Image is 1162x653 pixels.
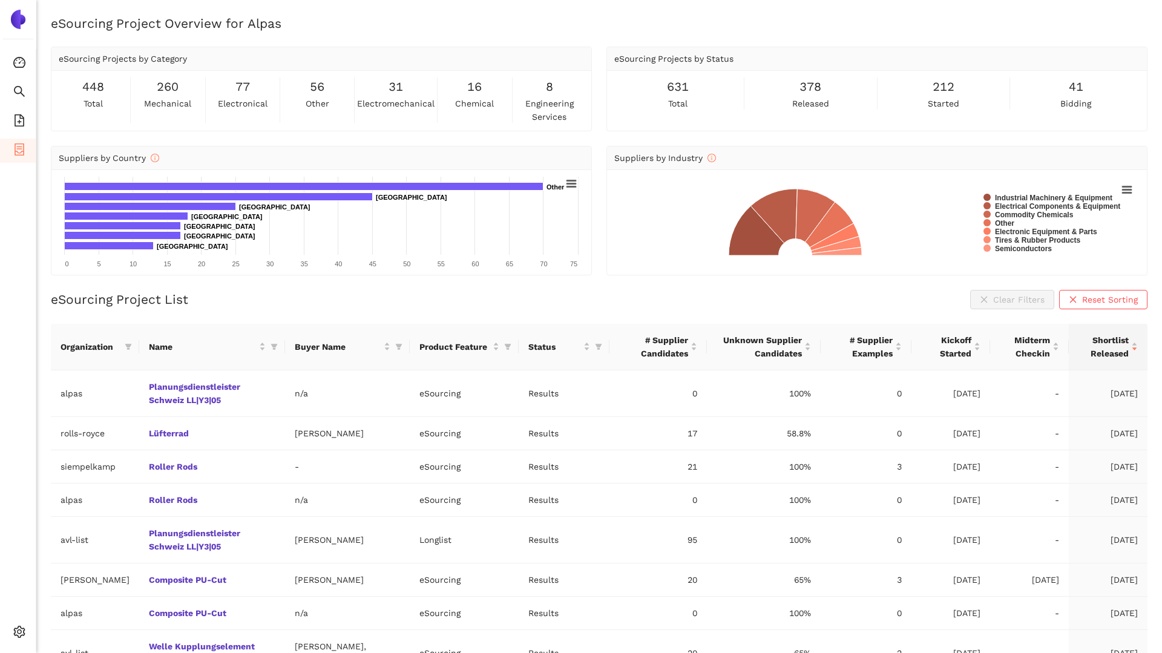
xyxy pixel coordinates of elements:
td: siempelkamp [51,450,139,484]
td: [DATE] [990,563,1069,597]
span: filter [271,343,278,350]
span: Name [149,340,257,353]
text: [GEOGRAPHIC_DATA] [239,203,310,211]
button: closeClear Filters [970,290,1054,309]
text: 60 [471,260,479,267]
td: [DATE] [911,563,990,597]
text: 0 [65,260,68,267]
text: [GEOGRAPHIC_DATA] [376,194,447,201]
span: file-add [13,110,25,134]
span: # Supplier Examples [830,333,893,360]
th: this column's title is Buyer Name,this column is sortable [285,324,410,370]
span: Suppliers by Industry [614,153,716,163]
span: electromechanical [357,97,435,110]
button: closeReset Sorting [1059,290,1147,309]
span: # Supplier Candidates [619,333,688,360]
span: bidding [1060,97,1091,110]
td: 95 [609,517,707,563]
td: Results [519,450,609,484]
td: [DATE] [1069,484,1147,517]
text: Electrical Components & Equipment [995,202,1120,211]
span: Reset Sorting [1082,293,1138,306]
span: 378 [799,77,821,96]
td: Results [519,484,609,517]
td: 100% [707,517,821,563]
th: this column's title is Unknown Supplier Candidates,this column is sortable [707,324,821,370]
span: filter [502,338,514,356]
td: alpas [51,597,139,630]
td: 17 [609,417,707,450]
td: - [990,450,1069,484]
th: this column's title is Name,this column is sortable [139,324,285,370]
span: released [792,97,829,110]
text: 40 [335,260,342,267]
td: 0 [821,417,911,450]
span: filter [395,343,402,350]
td: 0 [609,370,707,417]
text: [GEOGRAPHIC_DATA] [157,243,228,250]
th: this column's title is # Supplier Examples,this column is sortable [821,324,911,370]
td: Results [519,563,609,597]
td: Results [519,597,609,630]
span: filter [122,338,134,356]
span: engineering services [515,97,584,123]
h2: eSourcing Project List [51,290,188,308]
td: [PERSON_NAME] [51,563,139,597]
text: 15 [163,260,171,267]
td: 58.8% [707,417,821,450]
span: search [13,81,25,105]
span: 16 [467,77,482,96]
text: Semiconductors [995,244,1052,253]
span: total [668,97,688,110]
td: 65% [707,563,821,597]
td: 100% [707,370,821,417]
span: Product Feature [419,340,490,353]
span: filter [393,338,405,356]
span: Organization [61,340,120,353]
td: 3 [821,563,911,597]
td: eSourcing [410,597,519,630]
td: [DATE] [911,450,990,484]
td: 100% [707,597,821,630]
th: this column's title is Status,this column is sortable [519,324,609,370]
text: Industrial Machinery & Equipment [995,194,1112,202]
span: filter [268,338,280,356]
td: eSourcing [410,450,519,484]
td: [DATE] [911,484,990,517]
text: 45 [369,260,376,267]
text: 75 [570,260,577,267]
img: Logo [8,10,28,29]
span: Midterm Checkin [1000,333,1050,360]
span: 41 [1069,77,1083,96]
text: 20 [198,260,205,267]
td: 0 [821,597,911,630]
td: [DATE] [1069,417,1147,450]
td: eSourcing [410,370,519,417]
text: Electronic Equipment & Parts [995,228,1097,236]
th: this column's title is Product Feature,this column is sortable [410,324,519,370]
span: Unknown Supplier Candidates [717,333,803,360]
td: [PERSON_NAME] [285,417,410,450]
span: eSourcing Projects by Status [614,54,734,64]
span: filter [125,343,132,350]
td: [DATE] [1069,370,1147,417]
td: 21 [609,450,707,484]
td: Results [519,370,609,417]
span: other [306,97,329,110]
span: eSourcing Projects by Category [59,54,187,64]
td: - [990,597,1069,630]
td: [PERSON_NAME] [285,517,410,563]
text: 5 [97,260,100,267]
th: this column's title is Midterm Checkin,this column is sortable [990,324,1069,370]
span: Status [528,340,581,353]
span: Kickoff Started [921,333,971,360]
td: 0 [821,370,911,417]
span: filter [595,343,602,350]
span: info-circle [151,154,159,162]
td: alpas [51,484,139,517]
td: n/a [285,597,410,630]
td: Longlist [410,517,519,563]
td: 100% [707,450,821,484]
td: - [990,417,1069,450]
span: 448 [82,77,104,96]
